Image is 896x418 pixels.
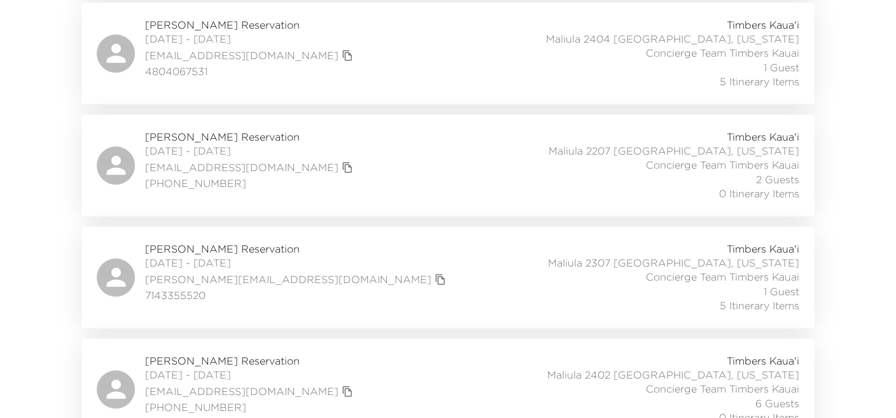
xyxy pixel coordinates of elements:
[719,186,799,200] span: 0 Itinerary Items
[145,288,449,302] span: 7143355520
[339,158,356,176] button: copy primary member email
[727,354,799,368] span: Timbers Kaua'i
[81,226,815,328] a: [PERSON_NAME] Reservation[DATE] - [DATE][PERSON_NAME][EMAIL_ADDRESS][DOMAIN_NAME]copy primary mem...
[145,256,449,270] span: [DATE] - [DATE]
[81,115,815,216] a: [PERSON_NAME] Reservation[DATE] - [DATE][EMAIL_ADDRESS][DOMAIN_NAME]copy primary member email[PHO...
[339,382,356,400] button: copy primary member email
[720,298,799,312] span: 5 Itinerary Items
[549,144,799,158] span: Maliula 2207 [GEOGRAPHIC_DATA], [US_STATE]
[145,144,356,158] span: [DATE] - [DATE]
[81,3,815,104] a: [PERSON_NAME] Reservation[DATE] - [DATE][EMAIL_ADDRESS][DOMAIN_NAME]copy primary member email4804...
[145,176,356,190] span: [PHONE_NUMBER]
[546,32,799,46] span: Maliula 2404 [GEOGRAPHIC_DATA], [US_STATE]
[755,396,799,410] span: 6 Guests
[145,48,339,62] a: [EMAIL_ADDRESS][DOMAIN_NAME]
[145,354,356,368] span: [PERSON_NAME] Reservation
[145,272,431,286] a: [PERSON_NAME][EMAIL_ADDRESS][DOMAIN_NAME]
[646,158,799,172] span: Concierge Team Timbers Kauai
[646,382,799,396] span: Concierge Team Timbers Kauai
[720,74,799,88] span: 5 Itinerary Items
[727,18,799,32] span: Timbers Kaua'i
[145,32,356,46] span: [DATE] - [DATE]
[764,60,799,74] span: 1 Guest
[764,284,799,298] span: 1 Guest
[548,256,799,270] span: Maliula 2307 [GEOGRAPHIC_DATA], [US_STATE]
[727,242,799,256] span: Timbers Kaua'i
[145,384,339,398] a: [EMAIL_ADDRESS][DOMAIN_NAME]
[339,46,356,64] button: copy primary member email
[145,18,356,32] span: [PERSON_NAME] Reservation
[145,368,356,382] span: [DATE] - [DATE]
[646,46,799,60] span: Concierge Team Timbers Kauai
[727,130,799,144] span: Timbers Kaua'i
[145,64,356,78] span: 4804067531
[145,242,449,256] span: [PERSON_NAME] Reservation
[756,172,799,186] span: 2 Guests
[145,160,339,174] a: [EMAIL_ADDRESS][DOMAIN_NAME]
[145,400,356,414] span: [PHONE_NUMBER]
[431,270,449,288] button: copy primary member email
[547,368,799,382] span: Maliula 2402 [GEOGRAPHIC_DATA], [US_STATE]
[145,130,356,144] span: [PERSON_NAME] Reservation
[646,270,799,284] span: Concierge Team Timbers Kauai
